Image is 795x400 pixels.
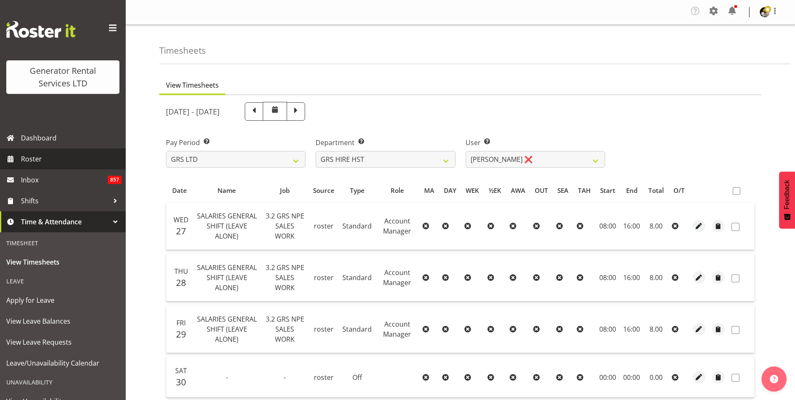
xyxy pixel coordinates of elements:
span: SALARIES GENERAL SHIFT (LEAVE ALONE) [197,211,257,241]
span: Thu [174,267,188,276]
div: ½EK [489,186,501,195]
span: View Leave Balances [6,315,119,327]
div: Timesheet [2,234,124,252]
div: Type [344,186,370,195]
div: MA [424,186,434,195]
span: View Leave Requests [6,336,119,348]
td: 08:00 [596,306,620,353]
span: 3.2 GRS NPE SALES WORK [266,263,304,292]
span: roster [314,325,334,334]
span: Leave/Unavailability Calendar [6,357,119,369]
div: AWA [511,186,525,195]
div: Name [197,186,256,195]
a: Leave/Unavailability Calendar [2,353,124,374]
td: 16:00 [620,203,643,250]
div: O/T [673,186,685,195]
span: 27 [176,225,186,237]
div: Role [380,186,414,195]
div: Start [600,186,615,195]
span: roster [314,273,334,282]
div: Job [266,186,303,195]
h5: [DATE] - [DATE] [166,107,220,116]
div: OUT [535,186,548,195]
button: Feedback - Show survey [779,171,795,229]
td: Standard [339,254,375,301]
img: andrew-crenfeldtab2e0c3de70d43fd7286f7b271d34304.png [760,7,770,17]
td: 0.00 [643,357,668,397]
label: Department [316,138,455,148]
label: User [466,138,605,148]
span: 3.2 GRS NPE SALES WORK [266,211,304,241]
td: Standard [339,306,375,353]
span: roster [314,373,334,382]
span: 29 [176,328,186,340]
span: Wed [174,215,189,224]
span: Roster [21,153,122,165]
div: WEK [466,186,479,195]
td: Off [339,357,375,397]
a: View Leave Balances [2,311,124,332]
div: Leave [2,273,124,290]
div: Generator Rental Services LTD [15,65,111,90]
span: SALARIES GENERAL SHIFT (LEAVE ALONE) [197,314,257,344]
span: Dashboard [21,132,122,144]
td: 08:00 [596,203,620,250]
a: Apply for Leave [2,290,124,311]
span: - [226,373,228,382]
span: 30 [176,376,186,388]
span: 857 [108,176,122,184]
td: 16:00 [620,254,643,301]
span: Account Manager [383,319,411,339]
h4: Timesheets [159,46,206,55]
td: 8.00 [643,203,668,250]
label: Pay Period [166,138,306,148]
td: 08:00 [596,254,620,301]
div: Source [313,186,334,195]
img: help-xxl-2.png [770,375,778,383]
span: 3.2 GRS NPE SALES WORK [266,314,304,344]
div: Unavailability [2,374,124,391]
span: SALARIES GENERAL SHIFT (LEAVE ALONE) [197,263,257,292]
div: SEA [557,186,568,195]
td: 8.00 [643,306,668,353]
span: Shifts [21,195,109,207]
span: View Timesheets [6,256,119,268]
td: 8.00 [643,254,668,301]
span: Inbox [21,174,108,186]
span: 28 [176,277,186,288]
div: DAY [444,186,456,195]
span: roster [314,221,334,231]
img: Rosterit website logo [6,21,75,38]
div: End [625,186,639,195]
div: Total [648,186,664,195]
span: Feedback [783,180,791,209]
span: View Timesheets [166,80,219,90]
a: View Timesheets [2,252,124,273]
a: View Leave Requests [2,332,124,353]
div: TAH [578,186,590,195]
span: - [284,373,286,382]
span: Time & Attendance [21,216,109,228]
td: 00:00 [596,357,620,397]
td: 16:00 [620,306,643,353]
span: Account Manager [383,268,411,287]
span: Apply for Leave [6,294,119,306]
span: Account Manager [383,216,411,236]
span: Fri [176,318,186,327]
td: Standard [339,203,375,250]
div: Date [171,186,187,195]
td: 00:00 [620,357,643,397]
span: Sat [175,366,187,375]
